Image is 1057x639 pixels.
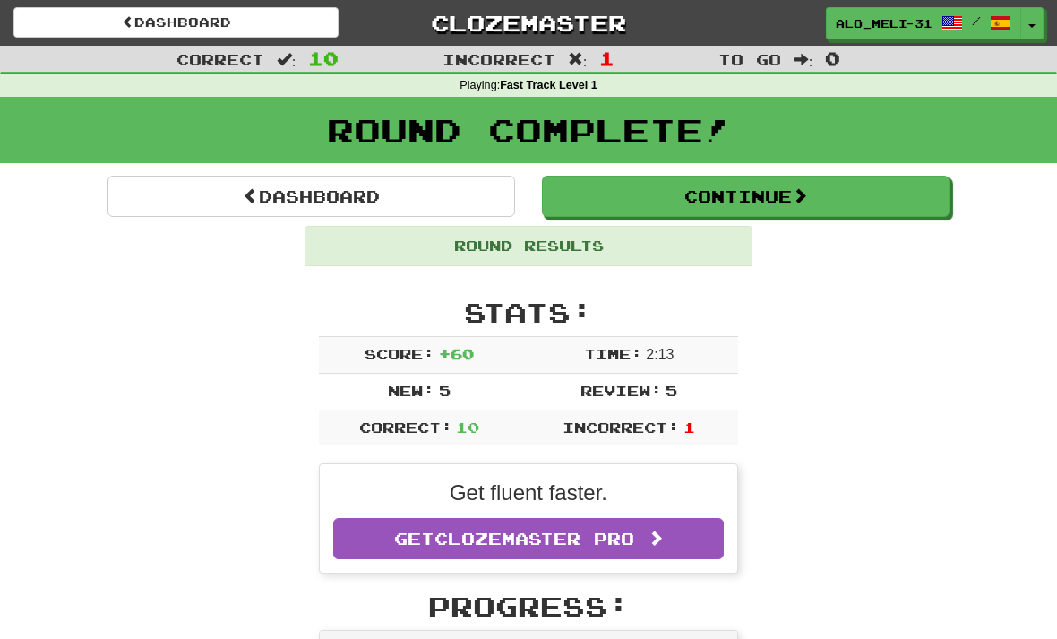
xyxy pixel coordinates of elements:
a: Dashboard [107,176,515,217]
span: To go [718,50,781,68]
span: Alo_Meli-31 [836,15,932,31]
span: 0 [825,47,840,69]
span: : [568,52,588,67]
span: 10 [456,419,479,436]
span: / [972,14,981,27]
span: Score: [365,345,434,362]
span: 1 [599,47,614,69]
strong: Fast Track Level 1 [500,79,597,91]
h2: Progress: [319,592,738,621]
span: Correct: [359,419,452,436]
a: GetClozemaster Pro [333,518,724,559]
span: + 60 [439,345,474,362]
button: Continue [542,176,950,217]
a: Clozemaster [365,7,691,39]
span: 2 : 13 [646,347,674,362]
span: Time: [584,345,642,362]
h2: Stats: [319,298,738,327]
span: Clozemaster Pro [434,529,634,548]
span: Correct [176,50,264,68]
span: : [794,52,813,67]
span: Incorrect: [563,419,679,436]
span: New: [388,382,434,399]
span: 10 [308,47,339,69]
div: Round Results [305,227,752,266]
span: 5 [666,382,677,399]
a: Alo_Meli-31 / [826,7,1021,39]
p: Get fluent faster. [333,478,724,508]
span: 1 [683,419,695,436]
span: : [277,52,296,67]
a: Dashboard [13,7,339,38]
span: Incorrect [443,50,555,68]
h1: Round Complete! [6,112,1051,148]
span: Review: [580,382,662,399]
span: 5 [439,382,451,399]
